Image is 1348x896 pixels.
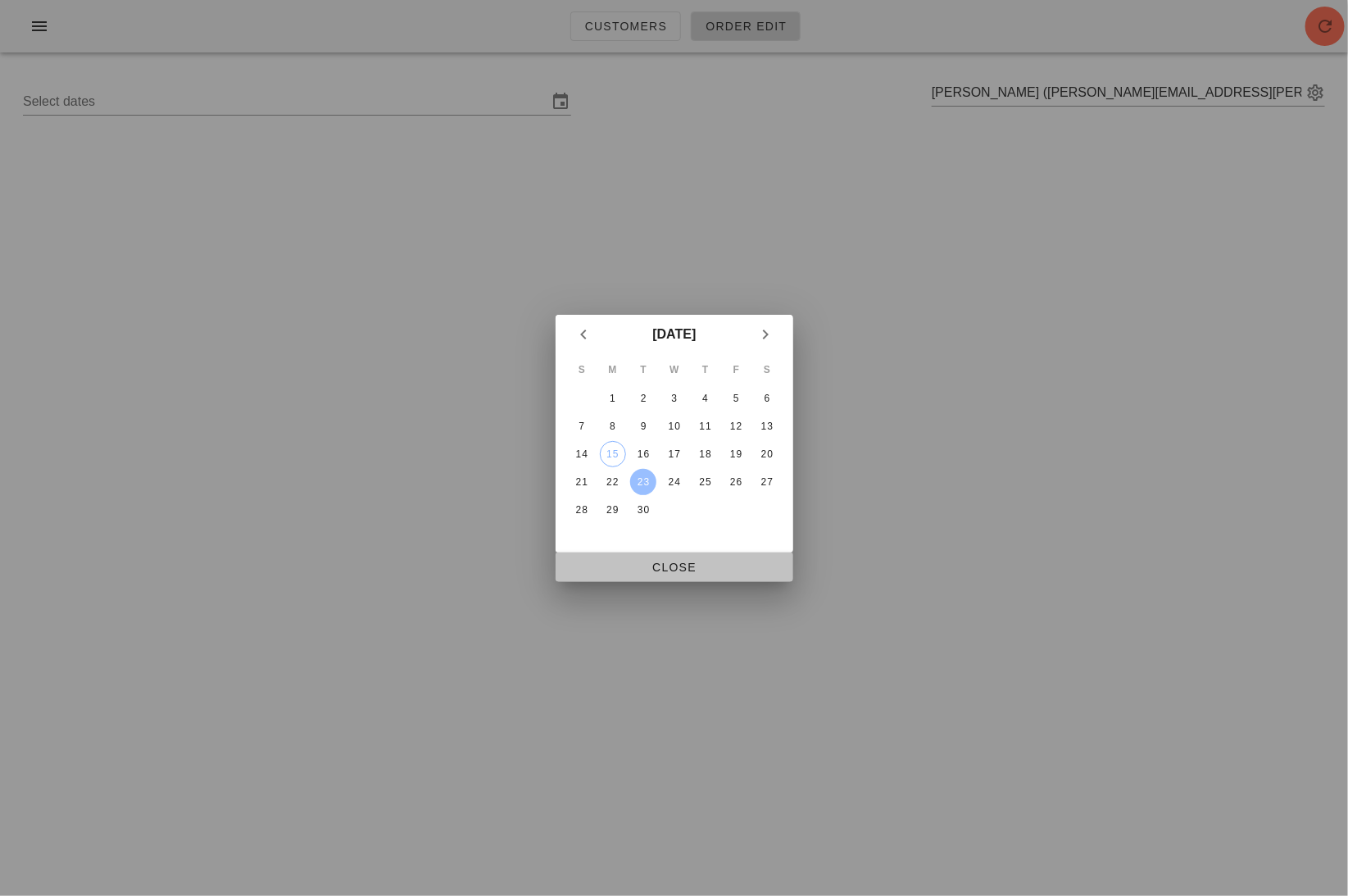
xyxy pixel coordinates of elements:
[660,393,687,404] div: 3
[660,469,687,495] button: 24
[630,448,656,460] div: 16
[692,385,718,412] button: 4
[690,356,719,384] th: T
[630,413,656,439] button: 9
[692,413,718,439] button: 11
[754,393,780,404] div: 6
[723,441,749,467] button: 19
[723,393,749,404] div: 5
[692,469,718,495] button: 25
[692,421,718,432] div: 11
[754,441,780,467] button: 20
[660,441,687,467] button: 17
[568,441,594,467] button: 14
[754,469,780,495] button: 27
[630,497,656,523] button: 30
[597,356,627,384] th: M
[568,448,594,460] div: 14
[599,476,625,488] div: 22
[692,393,718,404] div: 4
[630,469,656,495] button: 23
[568,421,594,432] div: 7
[754,476,780,488] div: 27
[723,385,749,412] button: 5
[630,393,656,404] div: 2
[754,421,780,432] div: 13
[723,421,749,432] div: 12
[660,385,687,412] button: 3
[721,356,751,384] th: F
[723,469,749,495] button: 26
[569,561,780,574] span: Close
[629,356,658,384] th: T
[660,476,687,488] div: 24
[569,320,598,349] button: Previous month
[751,320,780,349] button: Next month
[723,413,749,439] button: 12
[599,504,625,516] div: 29
[568,413,594,439] button: 7
[754,448,780,460] div: 20
[568,497,594,523] button: 28
[599,497,625,523] button: 29
[630,421,656,432] div: 9
[599,393,625,404] div: 1
[599,413,625,439] button: 8
[568,476,594,488] div: 21
[600,448,624,460] div: 15
[723,448,749,460] div: 19
[568,504,594,516] div: 28
[556,553,793,582] button: Close
[630,476,656,488] div: 23
[754,413,780,439] button: 13
[568,469,594,495] button: 21
[630,385,656,412] button: 2
[660,448,687,460] div: 17
[646,318,702,351] button: [DATE]
[567,356,597,384] th: S
[599,421,625,432] div: 8
[692,476,718,488] div: 25
[752,356,782,384] th: S
[630,504,656,516] div: 30
[754,385,780,412] button: 6
[692,441,718,467] button: 18
[692,448,718,460] div: 18
[660,356,689,384] th: W
[660,421,687,432] div: 10
[599,441,625,467] button: 15
[630,441,656,467] button: 16
[599,385,625,412] button: 1
[660,413,687,439] button: 10
[723,476,749,488] div: 26
[599,469,625,495] button: 22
